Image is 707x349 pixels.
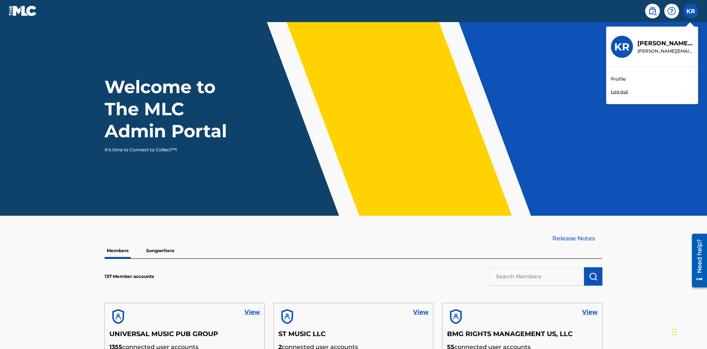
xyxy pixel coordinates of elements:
h3: KR [614,40,630,53]
div: Drag [672,321,677,343]
div: Help [664,4,679,18]
iframe: Chat Widget [670,314,707,349]
h1: Welcome to The MLC Admin Portal [105,76,242,142]
a: View [245,308,260,317]
img: search [648,7,657,15]
p: Members [105,243,131,258]
img: account [278,308,296,325]
a: Release Notes [552,234,602,243]
p: Songwriters [144,243,176,258]
a: View [413,308,429,317]
p: It's time to Connect to Collect™! [105,147,232,153]
p: Log out [611,88,628,95]
img: Search Works [589,272,598,281]
p: 137 Member accounts [105,273,154,280]
span: KR [686,7,695,16]
a: Profile [611,76,626,82]
input: Search Members [489,267,584,286]
a: Public Search [645,4,660,18]
h5: ST MUSIC LLC [278,330,429,343]
iframe: Resource Center [686,231,707,291]
h5: UNIVERSAL MUSIC PUB GROUP [109,330,260,343]
div: User Menu [683,4,698,18]
img: MLC Logo [9,6,37,16]
p: krystal.ribble@themlc.com [637,48,693,54]
a: View [582,308,598,317]
img: account [447,308,465,325]
img: help [667,7,676,15]
p: Krystal Ribble [637,39,693,48]
h5: BMG RIGHTS MANAGEMENT US, LLC [447,330,598,343]
img: account [109,308,127,325]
